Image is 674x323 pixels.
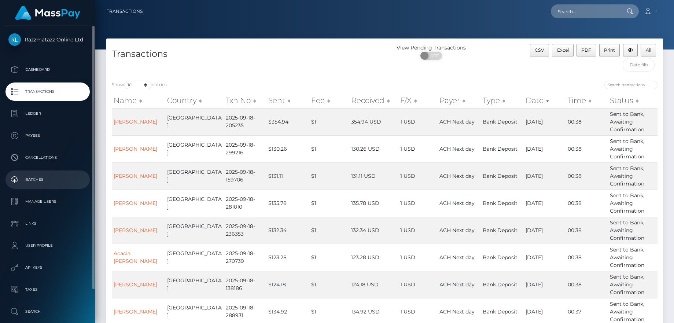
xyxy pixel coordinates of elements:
button: CSV [530,44,549,56]
span: All [646,47,651,53]
p: Taxes [8,284,87,295]
button: Excel [552,44,574,56]
td: Sent to Bank, Awaiting Confirmation [608,244,658,271]
h4: Transactions [112,48,379,60]
td: 132.34 USD [349,217,398,244]
img: Razzmatazz Online Ltd [8,33,21,46]
td: Bank Deposit [481,217,524,244]
td: [DATE] [524,271,566,298]
p: Payees [8,130,87,141]
td: 124.18 USD [349,271,398,298]
td: $130.26 [266,135,309,162]
td: 00:38 [566,271,608,298]
th: Fee: activate to sort column ascending [309,93,349,108]
div: View Pending Transactions [385,44,478,52]
span: Excel [557,47,569,53]
label: Show entries [112,81,167,89]
button: All [641,44,656,56]
td: 00:38 [566,108,608,135]
td: 00:38 [566,217,608,244]
th: Received: activate to sort column ascending [349,93,398,108]
td: $1 [309,271,349,298]
td: Sent to Bank, Awaiting Confirmation [608,271,658,298]
td: 1 USD [398,271,438,298]
td: 130.26 USD [349,135,398,162]
select: Showentries [124,81,152,89]
td: 2025-09-18-270739 [224,244,266,271]
td: $123.28 [266,244,309,271]
td: 00:38 [566,190,608,217]
td: 123.28 USD [349,244,398,271]
a: [PERSON_NAME] [114,146,157,152]
a: [PERSON_NAME] [114,308,157,315]
td: Bank Deposit [481,244,524,271]
th: F/X: activate to sort column ascending [398,93,438,108]
td: $131.11 [266,162,309,190]
p: Dashboard [8,64,87,75]
td: $1 [309,135,349,162]
a: Payees [5,126,90,145]
span: ACH Next day [439,146,475,152]
td: Bank Deposit [481,271,524,298]
a: Taxes [5,280,90,299]
td: 2025-09-18-281010 [224,190,266,217]
span: PDF [581,47,591,53]
td: 135.78 USD [349,190,398,217]
td: Bank Deposit [481,190,524,217]
th: Status: activate to sort column ascending [608,93,658,108]
a: Manage Users [5,192,90,211]
td: [GEOGRAPHIC_DATA] [165,135,224,162]
p: API Keys [8,262,87,273]
td: 1 USD [398,217,438,244]
td: $1 [309,244,349,271]
td: 00:38 [566,135,608,162]
input: Date filter [623,58,655,71]
td: 2025-09-18-138186 [224,271,266,298]
td: Bank Deposit [481,135,524,162]
a: Acacia [PERSON_NAME] [114,250,157,264]
td: 1 USD [398,244,438,271]
td: Bank Deposit [481,108,524,135]
td: $1 [309,162,349,190]
a: [PERSON_NAME] [114,281,157,288]
span: ACH Next day [439,227,475,234]
p: Batches [8,174,87,185]
span: ACH Next day [439,254,475,261]
td: [GEOGRAPHIC_DATA] [165,190,224,217]
button: Print [599,44,620,56]
td: $1 [309,190,349,217]
td: [DATE] [524,190,566,217]
td: 1 USD [398,162,438,190]
p: Transactions [8,86,87,97]
span: ACH Next day [439,173,475,179]
td: 2025-09-18-205235 [224,108,266,135]
td: 131.11 USD [349,162,398,190]
p: Ledger [8,108,87,119]
a: Transactions [5,82,90,101]
td: Sent to Bank, Awaiting Confirmation [608,135,658,162]
span: ACH Next day [439,308,475,315]
th: Country: activate to sort column ascending [165,93,224,108]
span: Print [604,47,615,53]
td: [GEOGRAPHIC_DATA] [165,271,224,298]
td: 2025-09-18-236353 [224,217,266,244]
th: Payer: activate to sort column ascending [438,93,481,108]
a: Search [5,302,90,321]
td: 2025-09-18-159706 [224,162,266,190]
td: Sent to Bank, Awaiting Confirmation [608,217,658,244]
td: $124.18 [266,271,309,298]
td: Sent to Bank, Awaiting Confirmation [608,108,658,135]
p: User Profile [8,240,87,251]
button: PDF [577,44,596,56]
td: [GEOGRAPHIC_DATA] [165,217,224,244]
a: Links [5,214,90,233]
a: Transactions [107,4,143,19]
span: ACH Next day [439,200,475,206]
span: OFF [424,52,443,60]
td: [DATE] [524,244,566,271]
th: Date: activate to sort column ascending [524,93,566,108]
a: [PERSON_NAME] [114,118,157,125]
td: Bank Deposit [481,162,524,190]
p: Links [8,218,87,229]
td: [DATE] [524,217,566,244]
